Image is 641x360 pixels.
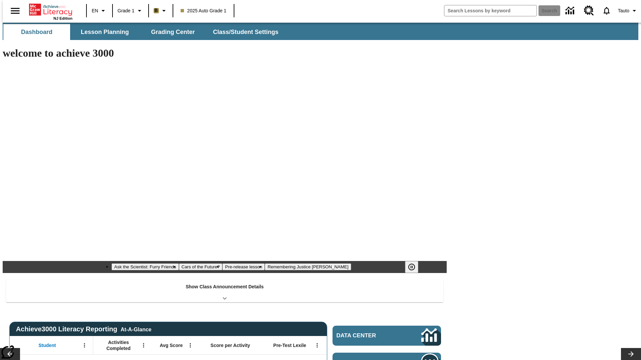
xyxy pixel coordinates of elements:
[71,24,138,40] button: Lesson Planning
[29,3,72,16] a: Home
[580,2,598,20] a: Resource Center, Will open in new tab
[21,28,52,36] span: Dashboard
[3,23,638,40] div: SubNavbar
[615,5,641,17] button: Profile/Settings
[79,340,89,350] button: Open Menu
[155,6,158,15] span: B
[115,5,146,17] button: Grade: Grade 1, Select a grade
[208,24,284,40] button: Class/Student Settings
[186,283,264,290] p: Show Class Announcement Details
[337,332,399,339] span: Data Center
[444,5,537,16] input: search field
[562,2,580,20] a: Data Center
[3,47,447,59] h1: welcome to achieve 3000
[618,7,629,14] span: Tauto
[3,24,284,40] div: SubNavbar
[211,342,250,348] span: Score per Activity
[112,263,179,270] button: Slide 1 Ask the Scientist: Furry Friends
[405,261,418,273] button: Pause
[265,263,351,270] button: Slide 4 Remembering Justice O'Connor
[179,263,223,270] button: Slide 2 Cars of the Future?
[140,24,206,40] button: Grading Center
[160,342,183,348] span: Avg Score
[333,326,441,346] a: Data Center
[38,342,56,348] span: Student
[89,5,110,17] button: Language: EN, Select a language
[151,28,195,36] span: Grading Center
[222,263,265,270] button: Slide 3 Pre-release lesson
[3,24,70,40] button: Dashboard
[118,7,135,14] span: Grade 1
[5,1,25,21] button: Open side menu
[181,7,227,14] span: 2025 Auto Grade 1
[139,340,149,350] button: Open Menu
[621,348,641,360] button: Lesson carousel, Next
[29,2,72,20] div: Home
[121,325,151,333] div: At-A-Glance
[312,340,322,350] button: Open Menu
[81,28,129,36] span: Lesson Planning
[273,342,306,348] span: Pre-Test Lexile
[213,28,278,36] span: Class/Student Settings
[92,7,98,14] span: EN
[405,261,425,273] div: Pause
[16,325,152,333] span: Achieve3000 Literacy Reporting
[6,279,443,302] div: Show Class Announcement Details
[185,340,195,350] button: Open Menu
[151,5,171,17] button: Boost Class color is light brown. Change class color
[598,2,615,19] a: Notifications
[53,16,72,20] span: NJ Edition
[96,339,141,351] span: Activities Completed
